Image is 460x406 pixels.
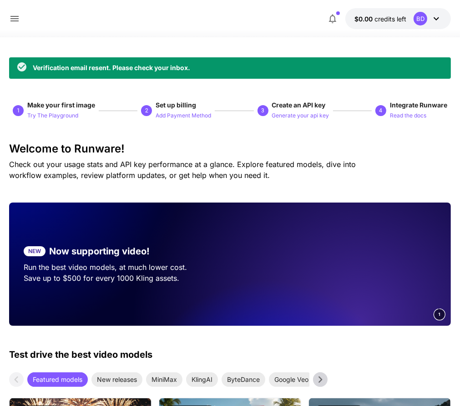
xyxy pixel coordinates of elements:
[91,375,142,384] span: New releases
[33,63,190,72] div: Verification email resent. Please check your inbox.
[390,101,447,109] span: Integrate Runware
[146,372,182,387] div: MiniMax
[390,112,426,120] p: Read the docs
[9,348,152,361] p: Test drive the best video models
[145,107,148,115] p: 2
[222,375,265,384] span: ByteDance
[414,12,427,25] div: BD
[91,372,142,387] div: New releases
[269,372,314,387] div: Google Veo
[28,247,41,255] p: NEW
[345,8,451,29] button: $0.00BD
[272,101,326,109] span: Create an API key
[272,110,329,121] button: Generate your api key
[390,110,426,121] button: Read the docs
[261,107,264,115] p: 3
[49,244,150,258] p: Now supporting video!
[27,112,78,120] p: Try The Playground
[27,101,95,109] span: Make your first image
[379,107,382,115] p: 4
[438,311,441,318] span: 1
[269,375,314,384] span: Google Veo
[156,112,211,120] p: Add Payment Method
[9,160,356,180] span: Check out your usage stats and API key performance at a glance. Explore featured models, dive int...
[374,15,406,23] span: credits left
[9,142,451,155] h3: Welcome to Runware!
[17,107,20,115] p: 1
[354,15,374,23] span: $0.00
[24,262,215,273] p: Run the best video models, at much lower cost.
[222,372,265,387] div: ByteDance
[27,375,88,384] span: Featured models
[186,375,218,384] span: KlingAI
[186,372,218,387] div: KlingAI
[354,14,406,24] div: $0.00
[27,110,78,121] button: Try The Playground
[156,101,196,109] span: Set up billing
[156,110,211,121] button: Add Payment Method
[272,112,329,120] p: Generate your api key
[146,375,182,384] span: MiniMax
[27,372,88,387] div: Featured models
[24,273,215,284] p: Save up to $500 for every 1000 Kling assets.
